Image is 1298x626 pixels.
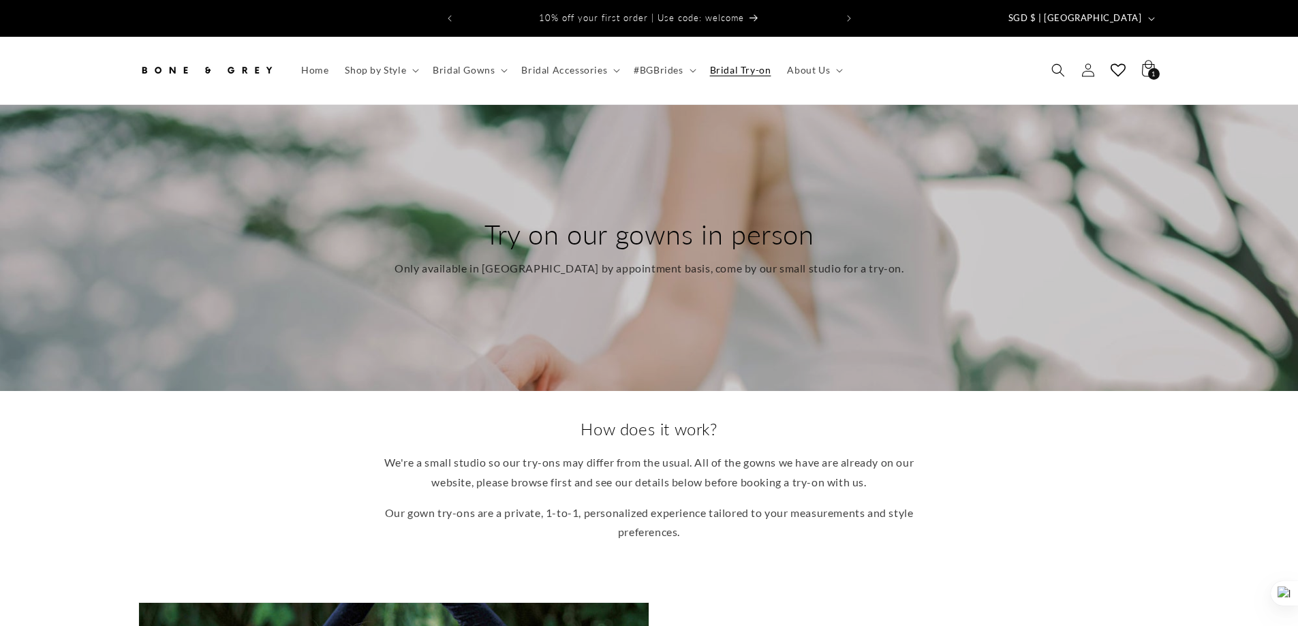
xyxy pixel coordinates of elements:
span: Bridal Accessories [521,64,607,76]
summary: Shop by Style [337,56,424,84]
summary: #BGBrides [625,56,701,84]
button: Next announcement [834,5,864,31]
span: Bridal Gowns [433,64,495,76]
button: SGD $ | [GEOGRAPHIC_DATA] [1000,5,1160,31]
summary: Search [1043,55,1073,85]
span: Home [301,64,328,76]
button: Previous announcement [435,5,465,31]
a: Bridal Try-on [702,56,779,84]
p: Only available in [GEOGRAPHIC_DATA] by appointment basis, come by our small studio for a try-on. [395,259,904,279]
span: Bridal Try-on [710,64,771,76]
span: Shop by Style [345,64,406,76]
span: About Us [787,64,830,76]
span: SGD $ | [GEOGRAPHIC_DATA] [1008,12,1142,25]
span: 1 [1152,68,1156,80]
a: Bone and Grey Bridal [133,50,279,91]
img: Bone and Grey Bridal [138,55,275,85]
p: We're a small studio so our try-ons may differ from the usual. All of the gowns we have are alrea... [384,453,915,492]
summary: About Us [779,56,848,84]
p: Our gown try-ons are a private, 1-to-1, personalized experience tailored to your measurements and... [384,503,915,543]
a: Home [293,56,337,84]
h2: Try on our gowns in person [395,217,904,252]
span: #BGBrides [634,64,683,76]
summary: Bridal Accessories [513,56,625,84]
h2: How does it work? [384,418,915,439]
span: 10% off your first order | Use code: welcome [539,12,744,23]
summary: Bridal Gowns [424,56,513,84]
